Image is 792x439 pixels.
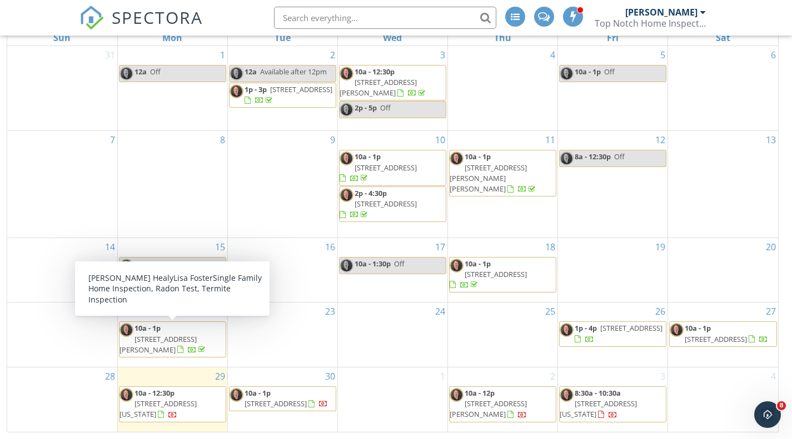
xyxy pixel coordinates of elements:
img: image0_4.jpeg [230,67,243,80]
a: Go to October 1, 2025 [438,367,447,385]
a: 2p - 4:30p [STREET_ADDRESS] [340,188,417,219]
span: 10a - 1p [245,388,271,398]
span: [STREET_ADDRESS][PERSON_NAME] [450,398,527,419]
td: Go to September 24, 2025 [337,302,447,367]
a: Go to September 7, 2025 [108,131,117,149]
a: 1p - 4p [STREET_ADDRESS] [575,323,663,344]
td: Go to September 15, 2025 [117,238,227,302]
a: 10a - 1p [STREET_ADDRESS] [340,152,417,183]
a: Go to September 2, 2025 [328,46,337,64]
td: Go to August 31, 2025 [7,46,117,131]
td: Go to September 13, 2025 [668,131,778,238]
a: Go to October 2, 2025 [548,367,557,385]
span: 10a - 12p [465,388,495,398]
td: Go to September 22, 2025 [117,302,227,367]
span: Off [394,259,405,269]
a: 8:30a - 10:30a [STREET_ADDRESS][US_STATE] [559,386,666,422]
span: 10a - 1p [355,152,381,162]
span: 1p - 4p [575,323,597,333]
a: 1p - 3p [STREET_ADDRESS] [245,84,332,105]
td: Go to September 27, 2025 [668,302,778,367]
span: 10a - 1p [135,323,161,333]
td: Go to September 7, 2025 [7,131,117,238]
a: 10a - 1p [STREET_ADDRESS] [669,321,777,346]
span: [STREET_ADDRESS] [270,84,332,94]
div: Top Notch Home Inspection [595,18,706,29]
a: Friday [605,30,621,46]
td: Go to September 5, 2025 [558,46,668,131]
a: Go to October 4, 2025 [769,367,778,385]
span: Available after 12pm [260,67,327,77]
span: 2p - 5p [355,103,377,113]
a: 10a - 12p [STREET_ADDRESS][PERSON_NAME] [449,386,556,422]
a: Tuesday [272,30,293,46]
td: Go to September 10, 2025 [337,131,447,238]
a: Go to September 29, 2025 [213,367,227,385]
span: [STREET_ADDRESS] [600,323,663,333]
a: Go to September 5, 2025 [658,46,668,64]
span: [STREET_ADDRESS][US_STATE] [560,398,637,419]
a: Go to September 8, 2025 [218,131,227,149]
span: Off [614,152,625,162]
a: 10a - 12:30p [STREET_ADDRESS][PERSON_NAME] [340,67,427,98]
img: image0_4.jpeg [119,67,133,80]
span: 11a - 6p [135,259,161,269]
a: Go to September 12, 2025 [653,131,668,149]
td: Go to September 2, 2025 [227,46,337,131]
td: Go to September 6, 2025 [668,46,778,131]
a: 1p - 3p [STREET_ADDRESS] [229,83,336,108]
a: 10a - 12:30p [STREET_ADDRESS][US_STATE] [119,386,226,422]
a: Go to September 10, 2025 [433,131,447,149]
a: 10a - 1p [STREET_ADDRESS][PERSON_NAME] [119,323,207,354]
span: [STREET_ADDRESS] [685,334,747,344]
a: 1p - 4p [STREET_ADDRESS] [559,321,666,346]
a: 10a - 12:30p [STREET_ADDRESS][US_STATE] [119,388,197,419]
img: image0_4.jpeg [119,388,133,402]
td: Go to September 20, 2025 [668,238,778,302]
a: SPECTORA [79,15,203,38]
td: Go to September 17, 2025 [337,238,447,302]
span: [STREET_ADDRESS][PERSON_NAME][PERSON_NAME] [450,163,527,194]
a: Go to September 27, 2025 [764,302,778,320]
a: 10a - 1p [STREET_ADDRESS] [229,386,336,411]
span: [PERSON_NAME] available after 10:30 [135,259,220,279]
a: Go to September 17, 2025 [433,238,447,256]
td: Go to September 23, 2025 [227,302,337,367]
a: 10a - 1p [STREET_ADDRESS][PERSON_NAME][PERSON_NAME] [449,150,556,196]
img: image0_4.jpeg [340,103,353,117]
span: Off [150,67,161,77]
a: 10a - 1p [STREET_ADDRESS] [450,259,527,290]
td: Go to September 18, 2025 [448,238,558,302]
td: Go to September 30, 2025 [227,367,337,432]
a: Go to September 13, 2025 [764,131,778,149]
a: Go to September 3, 2025 [438,46,447,64]
iframe: Intercom live chat [754,401,781,428]
td: Go to October 4, 2025 [668,367,778,432]
span: 10a - 1:30p [355,259,391,269]
img: image0_4.jpeg [560,323,574,337]
a: Go to September 22, 2025 [213,302,227,320]
a: Go to September 20, 2025 [764,238,778,256]
span: 10a - 1p [685,323,711,333]
a: Go to September 23, 2025 [323,302,337,320]
a: 10a - 1p [STREET_ADDRESS] [685,323,768,344]
a: Go to September 21, 2025 [103,302,117,320]
a: 10a - 1p [STREET_ADDRESS] [339,150,446,186]
a: Go to September 26, 2025 [653,302,668,320]
span: [STREET_ADDRESS][PERSON_NAME] [340,77,417,98]
a: Sunday [51,30,73,46]
td: Go to September 14, 2025 [7,238,117,302]
span: [STREET_ADDRESS][US_STATE] [119,398,197,419]
img: image0_4.jpeg [340,152,353,165]
a: Go to September 30, 2025 [323,367,337,385]
span: 8 [777,401,786,410]
span: 2p - 4:30p [355,188,387,198]
img: image0_4.jpeg [119,323,133,337]
td: Go to September 25, 2025 [448,302,558,367]
a: Go to September 11, 2025 [543,131,557,149]
a: Go to September 1, 2025 [218,46,227,64]
img: The Best Home Inspection Software - Spectora [79,6,104,30]
td: Go to September 11, 2025 [448,131,558,238]
img: image0_4.jpeg [230,388,243,402]
img: image0_4.jpeg [340,259,353,273]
